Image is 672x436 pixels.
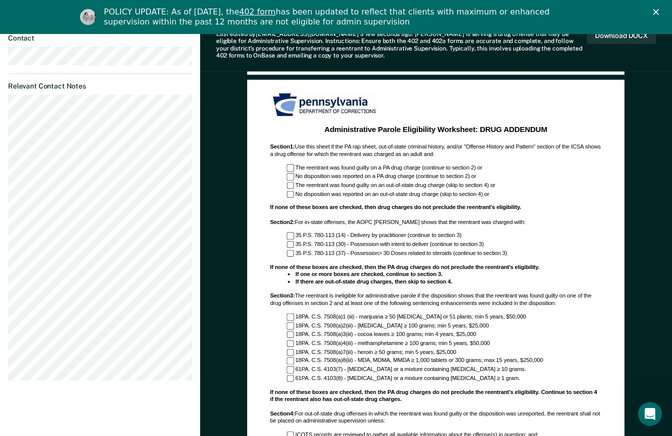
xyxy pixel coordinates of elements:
div: Administrative Parole Eligibility Worksheet: DRUG ADDENDUM [276,125,596,135]
li: If there are out-of-state drug charges, then skip to section 4. [296,278,602,286]
b: Section 1 : [270,143,295,150]
button: Download DOCX [587,27,656,44]
div: The reentrant was found guilty on an out-of-state drug charge (skip to section 4) or [287,182,601,189]
div: For out-of-state drug offenses in which the reentrant was found guilty or the disposition was unr... [270,410,602,425]
dt: Relevant Contact Notes [8,82,192,90]
img: Profile image for Kim [80,9,96,25]
div: 18PA. C.S. 7508(a)7(iii) - heroin ≥ 50 grams; min 5 years, $25,000 [287,349,601,356]
div: Close [653,9,663,15]
div: 61PA. C.S. 4103(7) - [MEDICAL_DATA] or a mixture containing [MEDICAL_DATA] ≥ 10 grams. [287,366,601,374]
div: For in-state offenses, the AOPC [PERSON_NAME] shows that the reentrant was charged with: [270,218,602,226]
div: The reentrant was found guilty on a PA drug charge (continue to section 2) or [287,164,601,172]
b: Section 4 : [270,410,295,417]
div: If none of these boxes are checked, then the PA drug charges do not preclude the reentrant's elig... [270,389,602,404]
div: 35 P.S. 780-113 (37) - Possession> 30 Doses related to steroids (continue to section 3) [287,250,601,257]
div: 18PA. C.S. 7508(a)4(iii) - methamphetamine ≥ 100 grams; min 5 years, $50,000 [287,340,601,347]
dt: Contact [8,34,192,42]
li: If one or more boxes are checked, continue to section 3. [296,271,602,278]
div: If none of these boxes are checked, then the PA drug charges do not preclude the reentrant's elig... [270,263,602,286]
div: Use this sheet if the PA rap sheet, out-of-state criminal history, and/or "Offense History and Pa... [270,143,602,158]
div: No disposition was reported on an out-of-state drug charge (skip to section 4) or [287,191,601,198]
div: If none of these boxes are checked, then drug charges do not preclude the reentrant's eligibility. [270,204,602,212]
img: PDOC Logo [270,91,381,119]
div: Last edited by [EMAIL_ADDRESS][DOMAIN_NAME] . [PERSON_NAME] is serving a drug offense that may be... [216,30,587,59]
iframe: Intercom live chat [638,402,662,426]
div: 18PA. C.S. 7508(a)8(iii) - MDA, MDMA, MMDA ≥ 1,000 tablets or 300 grams; max 15 years, $250,000 [287,357,601,365]
div: 35 P.S. 780-113 (14) - Delivery by practitioner (continue to section 3) [287,232,601,240]
div: 61PA. C.S. 4103(8) - [MEDICAL_DATA] or a mixture containing [MEDICAL_DATA] ≥ 1 gram. [287,375,601,382]
b: Section 2 : [270,218,295,225]
div: 35 P.S. 780-113 (30) - Possession with intent to deliver (continue to section 3) [287,241,601,248]
div: POLICY UPDATE: As of [DATE], the has been updated to reflect that clients with maximum or enhance... [104,7,576,27]
b: Section 3 : [270,292,295,299]
div: 18PA. C.S. 7508(a)3(iii) - cocoa leaves ≥ 100 grams; min 4 years, $25,000 [287,331,601,339]
div: 18PA. C.S. 7508(a)2(iii) - [MEDICAL_DATA] ≥ 100 grams; min 5 years, $25,000 [287,322,601,330]
div: 18PA. C.S. 7508(a)1 (iii) - marijuana ≥ 50 [MEDICAL_DATA] or 51 plants; min 5 years, $50,000 [287,314,601,321]
a: 402 form [239,7,276,16]
div: The reentrant is ineligible for administrative parole if the disposition shows that the reentrant... [270,292,602,307]
div: No disposition was reported on a PA drug charge (continue to section 2) or [287,173,601,181]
